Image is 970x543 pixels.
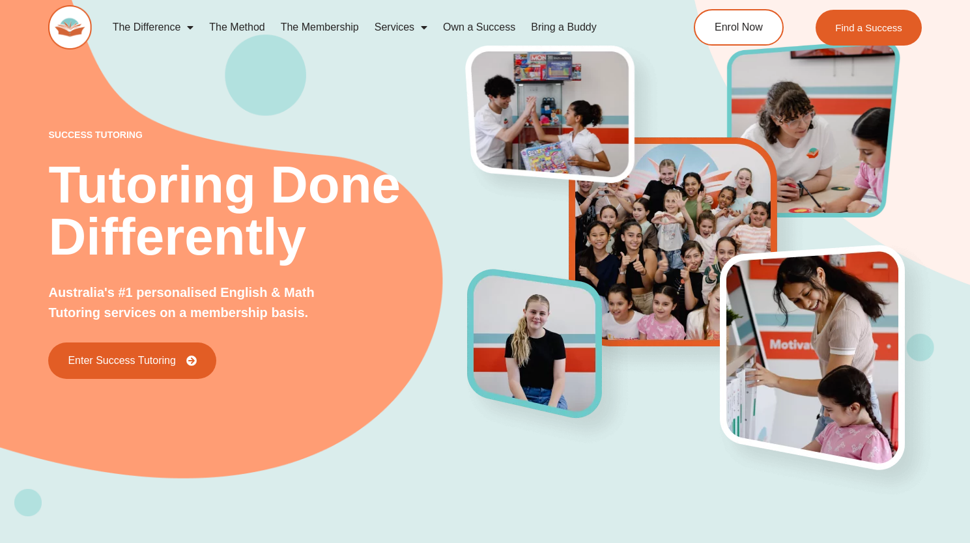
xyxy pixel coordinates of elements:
[816,10,922,46] a: Find a Success
[68,355,175,366] span: Enter Success Tutoring
[715,22,763,33] span: Enrol Now
[48,130,467,139] p: success tutoring
[105,12,644,42] nav: Menu
[273,12,367,42] a: The Membership
[835,23,902,33] span: Find a Success
[48,342,216,379] a: Enter Success Tutoring
[435,12,523,42] a: Own a Success
[367,12,435,42] a: Services
[694,9,784,46] a: Enrol Now
[201,12,272,42] a: The Method
[48,283,354,323] p: Australia's #1 personalised English & Math Tutoring services on a membership basis.
[48,159,467,263] h2: Tutoring Done Differently
[105,12,202,42] a: The Difference
[523,12,605,42] a: Bring a Buddy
